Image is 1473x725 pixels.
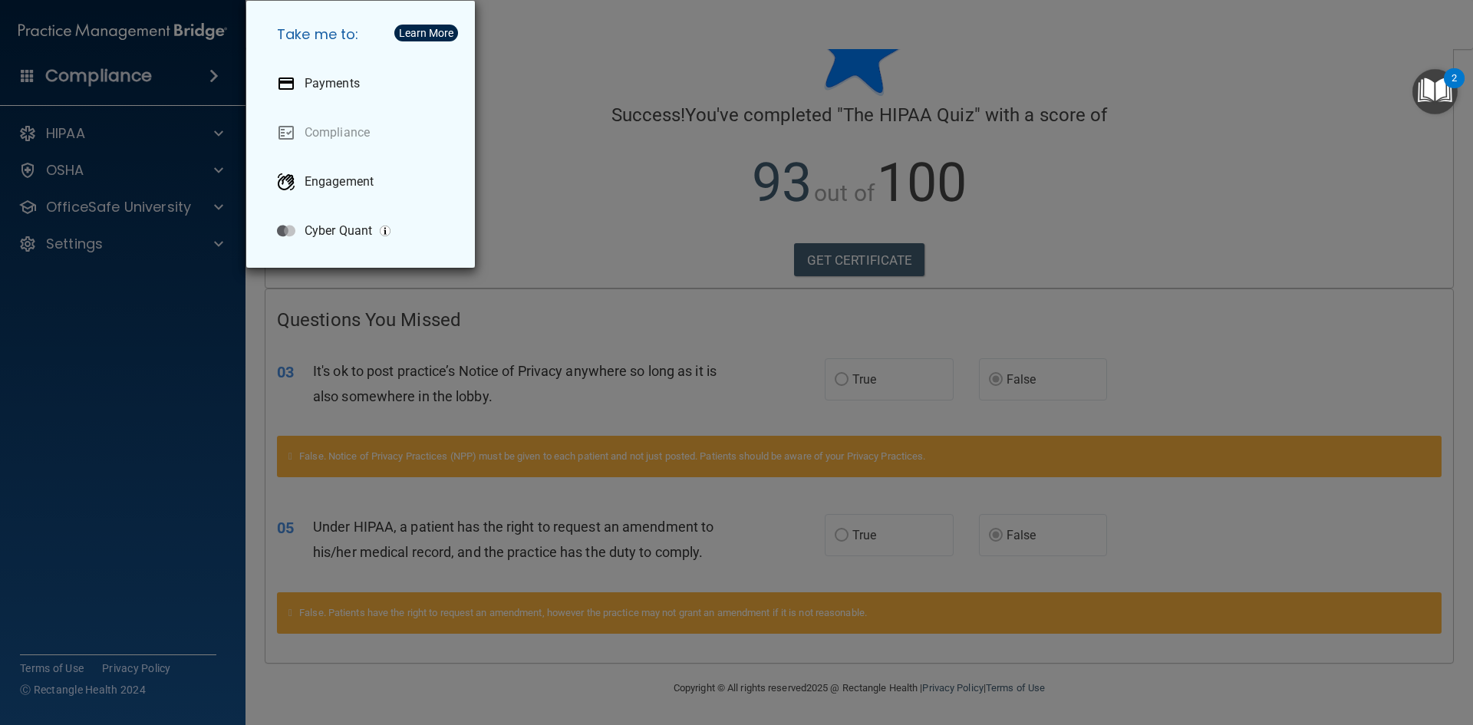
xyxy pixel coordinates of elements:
p: Engagement [305,174,374,189]
button: Learn More [394,25,458,41]
a: Engagement [265,160,463,203]
div: 2 [1452,78,1457,98]
p: Payments [305,76,360,91]
a: Payments [265,62,463,105]
p: Cyber Quant [305,223,372,239]
button: Open Resource Center, 2 new notifications [1412,69,1458,114]
a: Cyber Quant [265,209,463,252]
iframe: Drift Widget Chat Controller [1396,619,1455,677]
a: Compliance [265,111,463,154]
div: Learn More [399,28,453,38]
h5: Take me to: [265,13,463,56]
